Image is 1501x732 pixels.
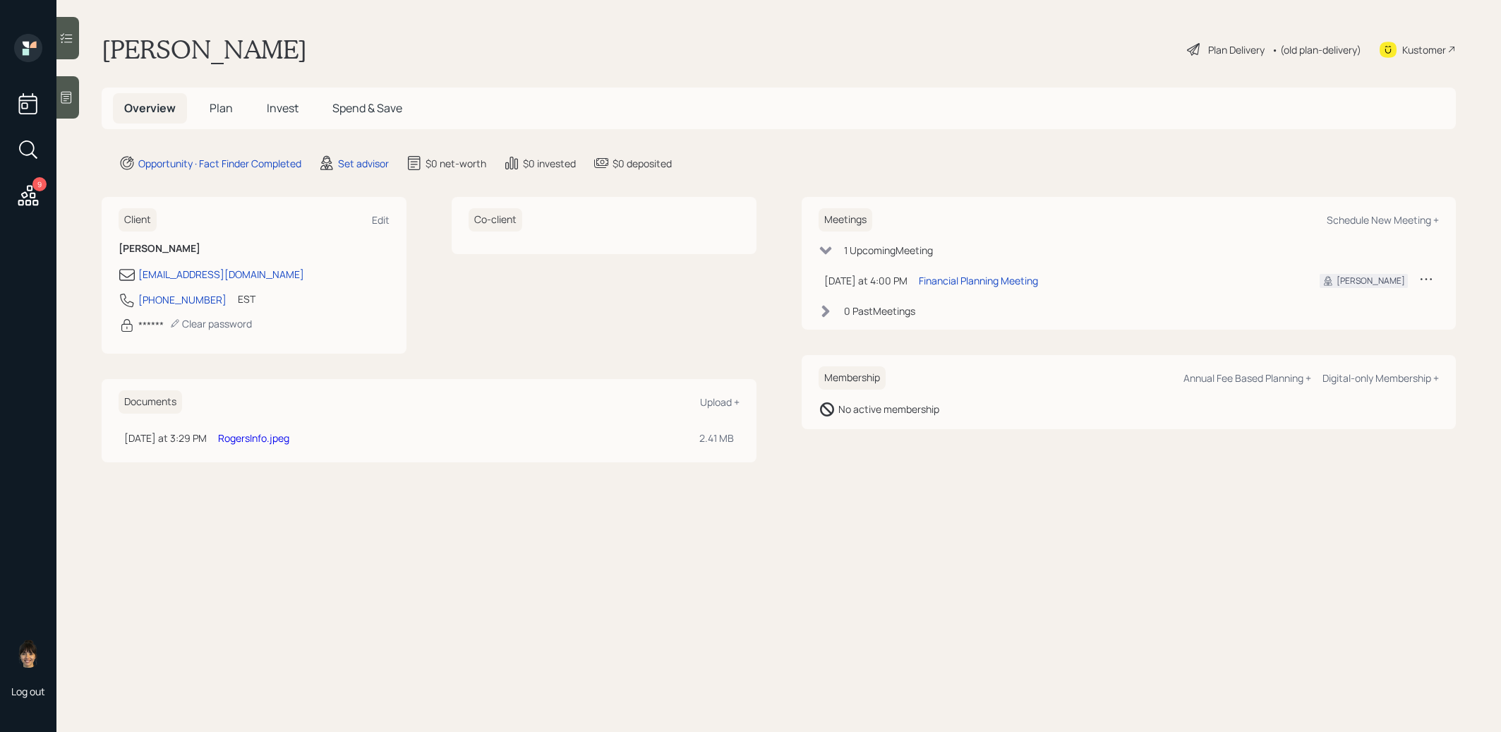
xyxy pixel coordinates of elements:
span: Plan [210,100,233,116]
img: treva-nostdahl-headshot.png [14,640,42,668]
h6: Membership [819,366,886,390]
div: EST [238,292,255,306]
div: Digital-only Membership + [1322,371,1439,385]
div: Log out [11,685,45,698]
div: Financial Planning Meeting [919,273,1038,288]
div: Upload + [700,395,740,409]
h6: Client [119,208,157,232]
div: $0 deposited [613,156,672,171]
div: [DATE] at 4:00 PM [824,273,908,288]
div: [DATE] at 3:29 PM [124,431,207,445]
div: • (old plan-delivery) [1272,42,1361,57]
div: 0 Past Meeting s [844,304,915,318]
div: No active membership [838,402,939,416]
div: 2.41 MB [699,431,734,445]
a: RogersInfo.jpeg [218,431,289,445]
div: 1 Upcoming Meeting [844,243,933,258]
div: Opportunity · Fact Finder Completed [138,156,301,171]
div: Schedule New Meeting + [1327,213,1439,227]
h6: Co-client [469,208,522,232]
div: Plan Delivery [1208,42,1265,57]
div: $0 net-worth [426,156,486,171]
h1: [PERSON_NAME] [102,34,307,65]
div: [PHONE_NUMBER] [138,292,227,307]
div: [PERSON_NAME] [1337,275,1405,287]
h6: Documents [119,390,182,414]
div: Annual Fee Based Planning + [1183,371,1311,385]
div: Set advisor [338,156,389,171]
div: [EMAIL_ADDRESS][DOMAIN_NAME] [138,267,304,282]
span: Spend & Save [332,100,402,116]
div: 9 [32,177,47,191]
span: Overview [124,100,176,116]
div: Kustomer [1402,42,1446,57]
h6: [PERSON_NAME] [119,243,390,255]
div: Clear password [169,317,252,330]
span: Invest [267,100,299,116]
div: $0 invested [523,156,576,171]
h6: Meetings [819,208,872,232]
div: Edit [372,213,390,227]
